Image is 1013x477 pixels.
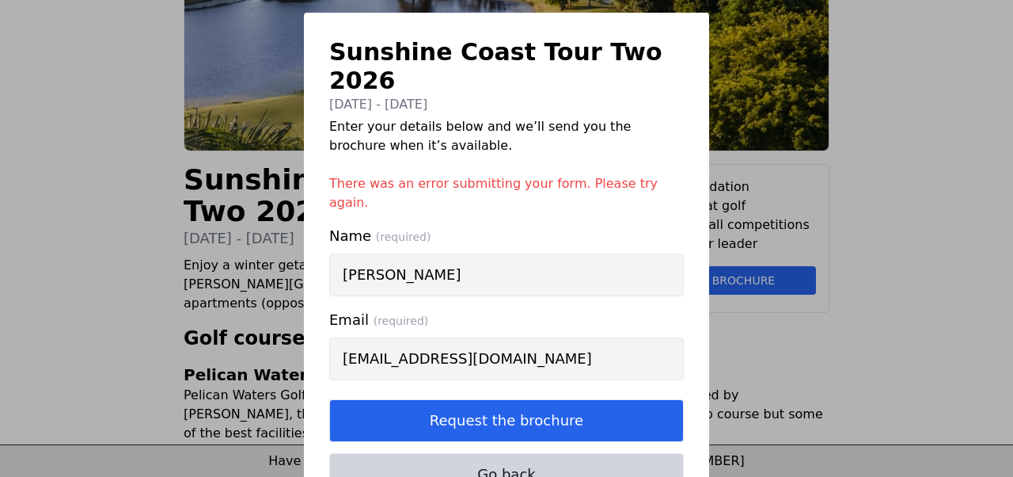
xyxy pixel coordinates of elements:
button: Request the brochure [329,399,684,442]
input: Name (required) [329,254,684,296]
div: [DATE] - [DATE] [329,95,684,114]
input: Email (required) [329,338,684,380]
span: (required) [374,315,429,327]
p: There was an error submitting your form. Please try again. [329,174,684,212]
span: (required) [376,231,431,243]
span: Email [329,309,684,331]
span: Name [329,225,684,247]
h2: Sunshine Coast Tour Two 2026 [329,38,684,95]
p: Enter your details below and we’ll send you the brochure when it’s available. [329,117,684,155]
